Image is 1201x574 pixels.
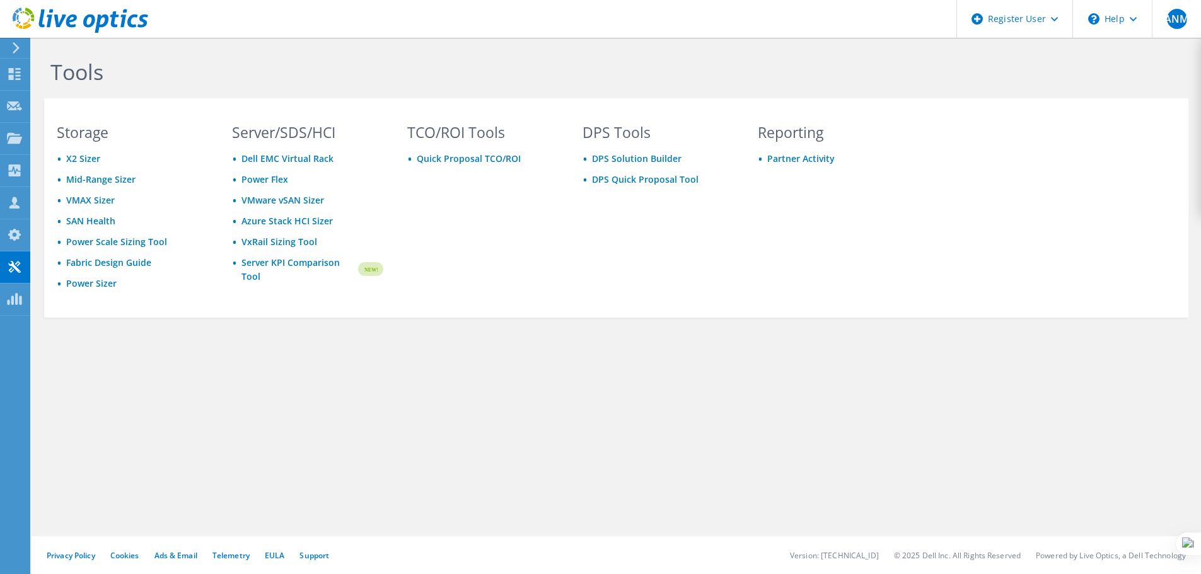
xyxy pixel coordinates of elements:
a: VMAX Sizer [66,194,115,206]
a: Ads & Email [154,550,197,561]
h3: Server/SDS/HCI [232,125,383,139]
a: Mid-Range Sizer [66,173,136,185]
li: Version: [TECHNICAL_ID] [790,550,879,561]
a: Fabric Design Guide [66,256,151,268]
a: Quick Proposal TCO/ROI [417,152,521,164]
a: Server KPI Comparison Tool [241,256,356,284]
img: new-badge.svg [356,255,383,284]
a: Dell EMC Virtual Rack [241,152,334,164]
a: X2 Sizer [66,152,100,164]
li: © 2025 Dell Inc. All Rights Reserved [894,550,1021,561]
a: VxRail Sizing Tool [241,236,317,248]
a: EULA [265,550,284,561]
h1: Tools [50,59,902,85]
a: Telemetry [212,550,250,561]
a: SAN Health [66,215,115,227]
li: Powered by Live Optics, a Dell Technology [1036,550,1186,561]
a: Privacy Policy [47,550,95,561]
h3: TCO/ROI Tools [407,125,559,139]
h3: DPS Tools [583,125,734,139]
h3: Storage [57,125,208,139]
a: Power Sizer [66,277,117,289]
a: Support [299,550,329,561]
a: DPS Solution Builder [592,152,682,164]
a: Power Scale Sizing Tool [66,236,167,248]
h3: Reporting [758,125,909,139]
span: ANM [1167,9,1187,29]
a: Power Flex [241,173,288,185]
svg: \n [1088,13,1099,25]
a: Azure Stack HCI Sizer [241,215,333,227]
a: VMware vSAN Sizer [241,194,324,206]
a: DPS Quick Proposal Tool [592,173,699,185]
a: Cookies [110,550,139,561]
a: Partner Activity [767,152,835,164]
